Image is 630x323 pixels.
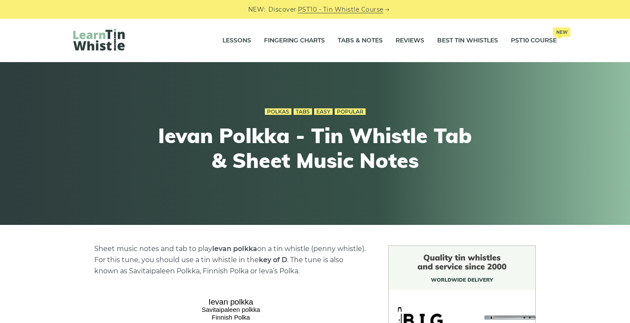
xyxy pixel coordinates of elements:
[396,30,424,51] a: Reviews
[94,243,368,277] p: Sheet music notes and tab to play on a tin whistle (penny whistle). For this tune, you should use...
[314,108,333,115] a: Easy
[259,256,287,264] strong: key of D
[335,108,366,115] a: Popular
[294,108,312,115] a: Tabs
[553,27,570,37] span: New
[212,245,257,253] strong: Ievan polkka
[265,108,291,115] a: Polkas
[222,30,251,51] a: Lessons
[73,29,125,51] img: LearnTinWhistle.com
[157,123,473,173] h1: Ievan Polkka - Tin Whistle Tab & Sheet Music Notes
[264,30,325,51] a: Fingering Charts
[511,30,557,51] a: PST10 CourseNew
[338,30,383,51] a: Tabs & Notes
[437,30,498,51] a: Best Tin Whistles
